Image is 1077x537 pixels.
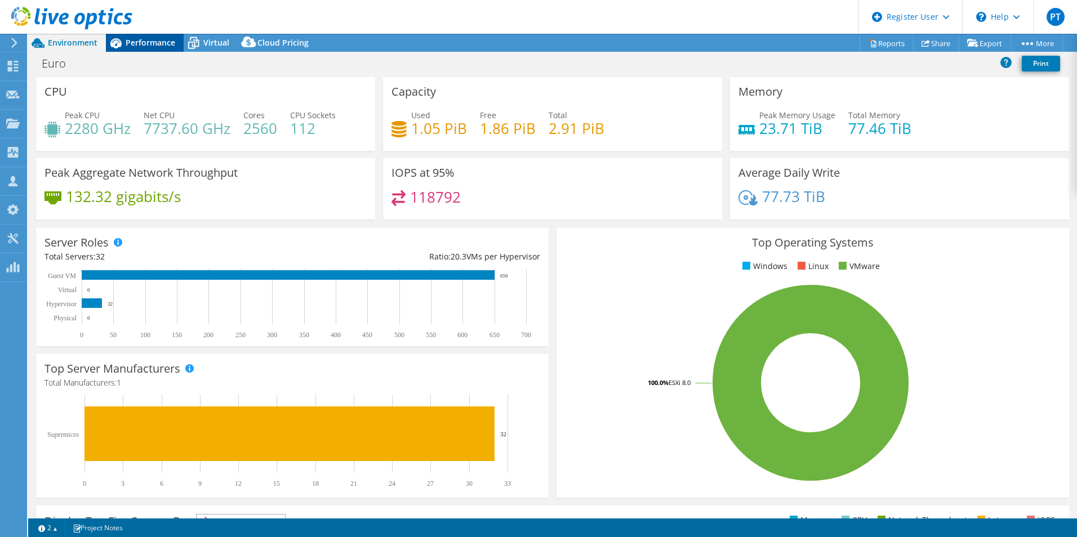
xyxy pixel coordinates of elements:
[292,250,540,263] div: Ratio: VMs per Hypervisor
[795,260,829,272] li: Linux
[110,331,117,339] text: 50
[203,331,213,339] text: 200
[549,122,604,135] h4: 2.91 PiB
[290,110,336,120] span: CPU Sockets
[426,331,436,339] text: 550
[480,122,536,135] h4: 1.86 PiB
[1022,56,1060,71] a: Print
[451,251,466,262] span: 20.3
[389,480,395,487] text: 24
[411,122,467,135] h4: 1.05 PiB
[44,167,238,179] h3: Peak Aggregate Network Throughput
[299,331,309,339] text: 350
[290,122,336,135] h4: 112
[198,480,202,487] text: 9
[549,110,567,120] span: Total
[87,315,90,321] text: 0
[108,301,113,307] text: 32
[500,273,508,279] text: 650
[480,110,496,120] span: Free
[759,110,835,120] span: Peak Memory Usage
[839,514,867,526] li: CPU
[427,480,434,487] text: 27
[565,236,1061,249] h3: Top Operating Systems
[267,331,277,339] text: 300
[648,378,669,387] tspan: 100.0%
[273,480,280,487] text: 15
[875,514,967,526] li: Network Throughput
[394,331,404,339] text: 500
[48,272,76,280] text: Guest VM
[787,514,831,526] li: Memory
[1024,514,1055,526] li: IOPS
[504,480,511,487] text: 33
[848,122,911,135] h4: 77.46 TiB
[312,480,319,487] text: 18
[848,110,900,120] span: Total Memory
[197,514,285,528] span: IOPS
[762,190,825,203] h4: 77.73 TiB
[410,191,461,203] h4: 118792
[160,480,163,487] text: 6
[738,86,782,98] h3: Memory
[44,377,540,389] h4: Total Manufacturers:
[87,287,90,293] text: 0
[391,167,455,179] h3: IOPS at 95%
[140,331,150,339] text: 100
[144,110,175,120] span: Net CPU
[65,521,131,535] a: Project Notes
[243,110,265,120] span: Cores
[65,110,100,120] span: Peak CPU
[521,331,531,339] text: 700
[362,331,372,339] text: 450
[44,363,180,375] h3: Top Server Manufacturers
[1047,8,1065,26] span: PT
[489,331,500,339] text: 650
[457,331,468,339] text: 600
[117,377,121,388] span: 1
[203,37,229,48] span: Virtual
[235,480,242,487] text: 12
[48,37,97,48] span: Environment
[759,122,835,135] h4: 23.71 TiB
[331,331,341,339] text: 400
[1011,34,1063,52] a: More
[65,122,131,135] h4: 2280 GHz
[350,480,357,487] text: 21
[235,331,246,339] text: 250
[740,260,787,272] li: Windows
[30,521,65,535] a: 2
[976,12,986,22] svg: \n
[669,378,691,387] tspan: ESXi 8.0
[836,260,880,272] li: VMware
[47,431,79,438] text: Supermicro
[37,57,83,70] h1: Euro
[144,122,230,135] h4: 7737.60 GHz
[44,250,292,263] div: Total Servers:
[44,86,67,98] h3: CPU
[126,37,175,48] span: Performance
[959,34,1011,52] a: Export
[80,331,83,339] text: 0
[391,86,436,98] h3: Capacity
[172,331,182,339] text: 150
[411,110,430,120] span: Used
[913,34,959,52] a: Share
[243,122,277,135] h4: 2560
[860,34,914,52] a: Reports
[974,514,1017,526] li: Latency
[46,300,77,308] text: Hypervisor
[66,190,181,203] h4: 132.32 gigabits/s
[257,37,309,48] span: Cloud Pricing
[466,480,473,487] text: 30
[54,314,77,322] text: Physical
[96,251,105,262] span: 32
[500,431,506,437] text: 32
[121,480,124,487] text: 3
[44,236,109,249] h3: Server Roles
[738,167,840,179] h3: Average Daily Write
[58,286,77,294] text: Virtual
[83,480,86,487] text: 0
